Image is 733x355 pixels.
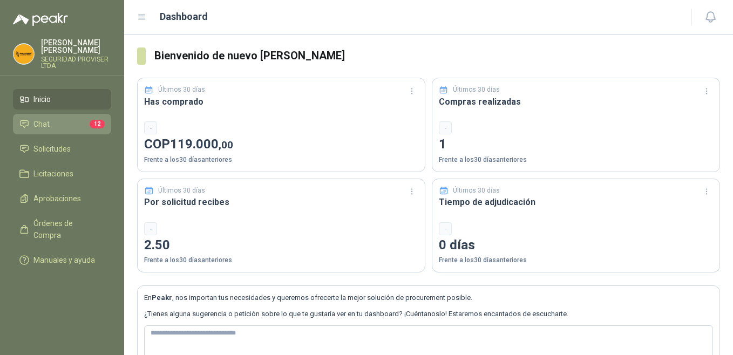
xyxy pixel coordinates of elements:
span: Manuales y ayuda [33,254,95,266]
p: Últimos 30 días [453,186,500,196]
p: Últimos 30 días [158,186,205,196]
a: Aprobaciones [13,188,111,209]
a: Inicio [13,89,111,110]
span: ,00 [219,139,233,151]
p: Últimos 30 días [158,85,205,95]
a: Solicitudes [13,139,111,159]
h1: Dashboard [160,9,208,24]
p: COP [144,134,418,155]
div: - [439,222,452,235]
span: Solicitudes [33,143,71,155]
span: Chat [33,118,50,130]
a: Licitaciones [13,163,111,184]
span: Aprobaciones [33,193,81,204]
h3: Por solicitud recibes [144,195,418,209]
span: 119.000 [170,136,233,152]
b: Peakr [152,293,172,302]
div: - [439,121,452,134]
p: ¿Tienes alguna sugerencia o petición sobre lo que te gustaría ver en tu dashboard? ¡Cuéntanoslo! ... [144,309,713,319]
p: Frente a los 30 días anteriores [439,255,713,265]
p: Frente a los 30 días anteriores [144,155,418,165]
img: Logo peakr [13,13,68,26]
h3: Compras realizadas [439,95,713,108]
span: Órdenes de Compra [33,217,101,241]
a: Órdenes de Compra [13,213,111,245]
div: - [144,121,157,134]
h3: Bienvenido de nuevo [PERSON_NAME] [154,47,720,64]
p: Últimos 30 días [453,85,500,95]
img: Company Logo [13,44,34,64]
p: 1 [439,134,713,155]
p: SEGURIDAD PROVISER LTDA [41,56,111,69]
a: Manuales y ayuda [13,250,111,270]
h3: Tiempo de adjudicación [439,195,713,209]
p: En , nos importan tus necesidades y queremos ofrecerte la mejor solución de procurement posible. [144,292,713,303]
p: [PERSON_NAME] [PERSON_NAME] [41,39,111,54]
p: 2.50 [144,235,418,256]
span: 12 [90,120,105,128]
span: Licitaciones [33,168,73,180]
p: Frente a los 30 días anteriores [439,155,713,165]
a: Chat12 [13,114,111,134]
p: 0 días [439,235,713,256]
h3: Has comprado [144,95,418,108]
p: Frente a los 30 días anteriores [144,255,418,265]
div: - [144,222,157,235]
span: Inicio [33,93,51,105]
